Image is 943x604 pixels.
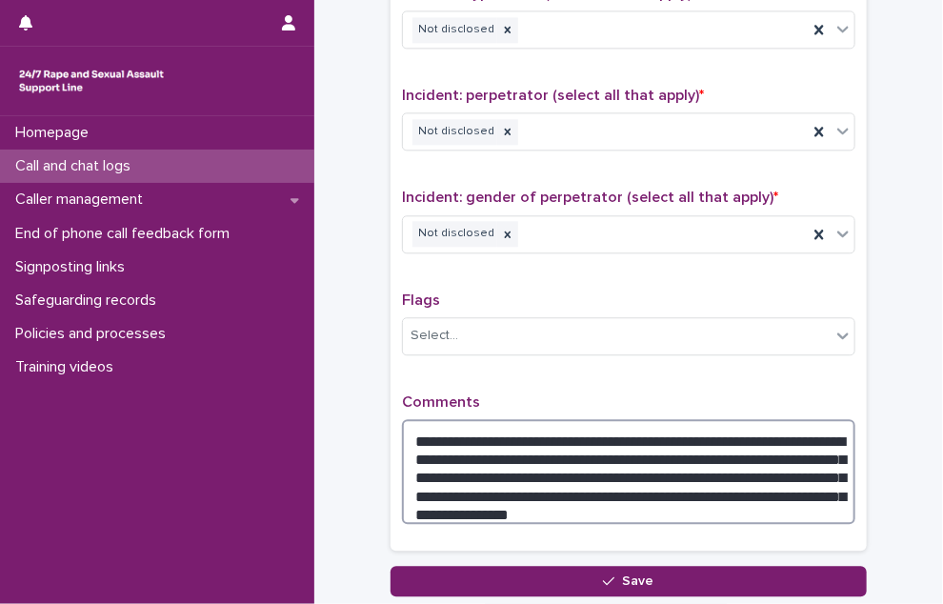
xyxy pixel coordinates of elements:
[402,394,480,410] span: Comments
[8,292,171,310] p: Safeguarding records
[402,292,440,308] span: Flags
[402,190,778,205] span: Incident: gender of perpetrator (select all that apply)
[8,225,245,243] p: End of phone call feedback form
[391,566,867,596] button: Save
[8,124,104,142] p: Homepage
[623,574,654,588] span: Save
[412,17,497,43] div: Not disclosed
[411,326,458,346] div: Select...
[15,62,168,100] img: rhQMoQhaT3yELyF149Cw
[8,157,146,175] p: Call and chat logs
[8,191,158,209] p: Caller management
[8,325,181,343] p: Policies and processes
[412,221,497,247] div: Not disclosed
[8,358,129,376] p: Training videos
[412,119,497,145] div: Not disclosed
[8,258,140,276] p: Signposting links
[402,88,704,103] span: Incident: perpetrator (select all that apply)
